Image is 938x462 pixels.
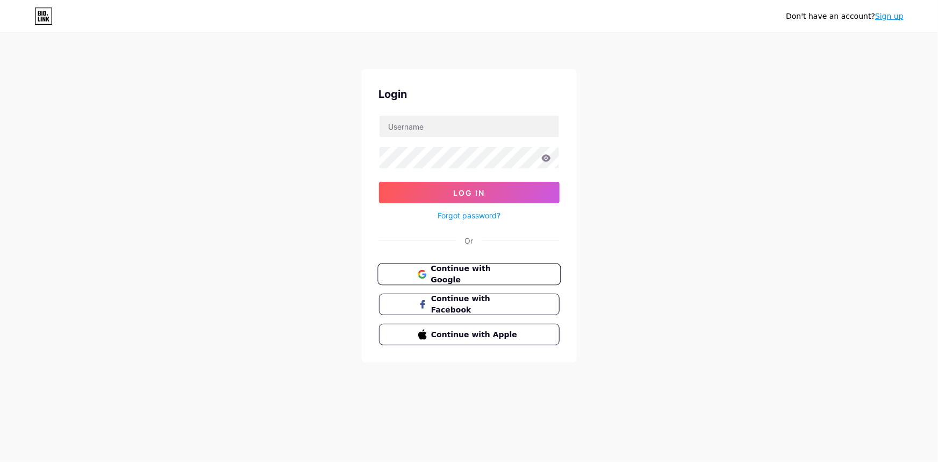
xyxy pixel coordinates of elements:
[379,264,560,285] a: Continue with Google
[379,324,560,345] button: Continue with Apple
[431,263,520,286] span: Continue with Google
[377,264,561,286] button: Continue with Google
[431,329,520,340] span: Continue with Apple
[431,293,520,316] span: Continue with Facebook
[786,11,904,22] div: Don't have an account?
[379,294,560,315] button: Continue with Facebook
[379,86,560,102] div: Login
[875,12,904,20] a: Sign up
[438,210,500,221] a: Forgot password?
[453,188,485,197] span: Log In
[380,116,559,137] input: Username
[379,182,560,203] button: Log In
[465,235,474,246] div: Or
